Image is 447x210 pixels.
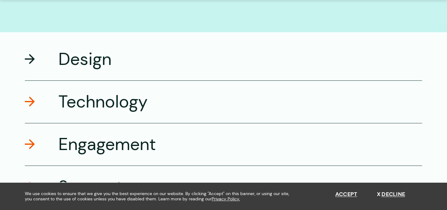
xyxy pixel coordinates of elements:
h3: Technology [58,91,148,113]
h3: Design [58,48,111,70]
button: Decline [377,191,405,198]
span: We use cookies to ensure that we give you the best experience on our website. By clicking "Accept... [25,191,295,202]
h3: Engagement [58,133,156,155]
button: Accept [335,191,358,198]
a: Privacy Policy. [212,196,240,202]
h3: Support [58,176,123,198]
